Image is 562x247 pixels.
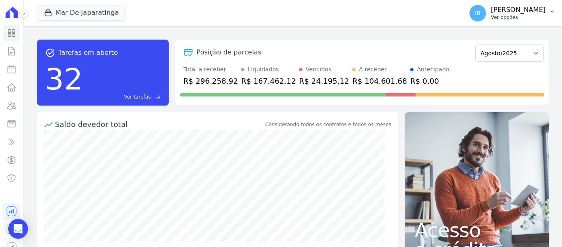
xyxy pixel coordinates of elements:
[154,94,160,100] span: east
[265,121,391,128] div: Considerando todos os contratos e todos os meses
[491,6,546,14] p: [PERSON_NAME]
[58,48,118,58] span: Tarefas em aberto
[359,65,387,74] div: A receber
[248,65,279,74] div: Liquidados
[491,14,546,21] p: Ver opções
[197,47,262,57] div: Posição de parcelas
[352,75,407,87] div: R$ 104.601,68
[415,220,539,240] span: Acesso
[183,65,238,74] div: Total a receber
[183,75,238,87] div: R$ 296.258,92
[463,2,562,25] button: IB [PERSON_NAME] Ver opções
[8,219,28,239] div: Open Intercom Messenger
[417,65,449,74] div: Antecipado
[241,75,296,87] div: R$ 167.462,12
[299,75,349,87] div: R$ 24.195,12
[55,119,264,130] div: Saldo devedor total
[410,75,449,87] div: R$ 0,00
[45,58,83,101] div: 32
[37,5,126,21] button: Mar De Japaratinga
[124,93,151,101] span: Ver tarefas
[45,48,55,58] span: task_alt
[475,10,481,16] span: IB
[86,93,160,101] a: Ver tarefas east
[306,65,331,74] div: Vencidos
